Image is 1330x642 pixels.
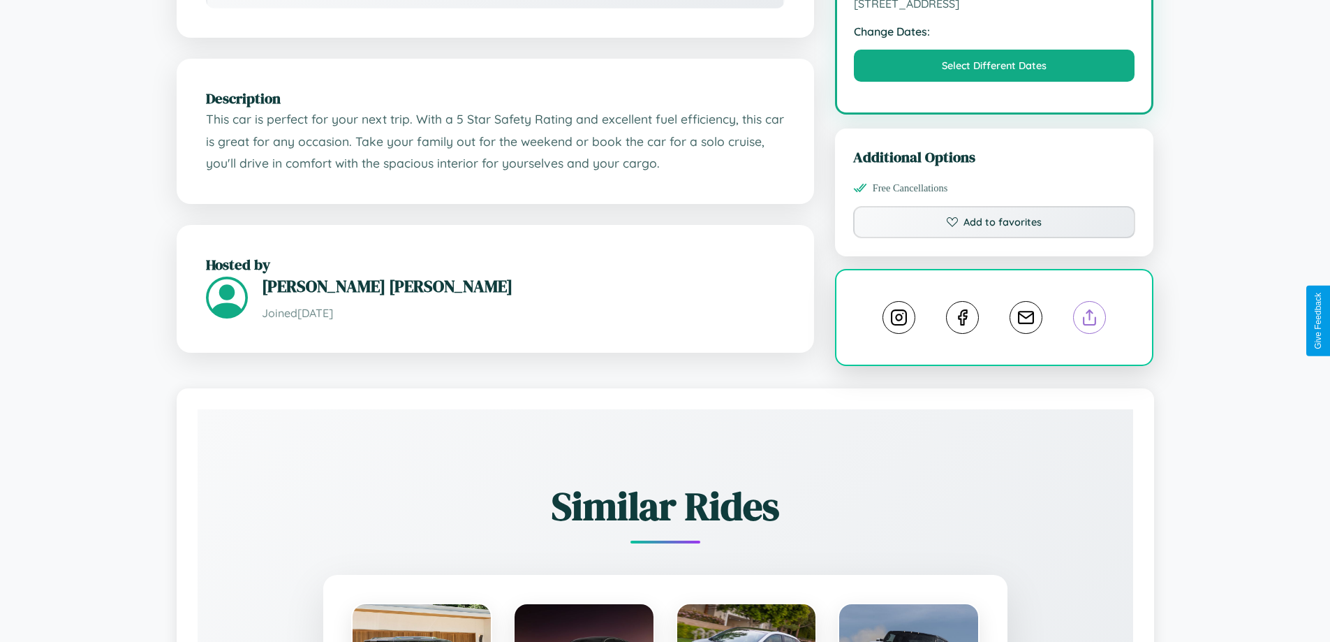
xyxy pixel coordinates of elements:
h3: [PERSON_NAME] [PERSON_NAME] [262,275,785,298]
p: This car is perfect for your next trip. With a 5 Star Safety Rating and excellent fuel efficiency... [206,108,785,175]
h2: Hosted by [206,254,785,275]
h3: Additional Options [853,147,1136,167]
button: Add to favorites [853,206,1136,238]
button: Select Different Dates [854,50,1135,82]
strong: Change Dates: [854,24,1135,38]
p: Joined [DATE] [262,303,785,323]
span: Free Cancellations [873,182,948,194]
div: Give Feedback [1313,293,1323,349]
h2: Similar Rides [246,479,1084,533]
h2: Description [206,88,785,108]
